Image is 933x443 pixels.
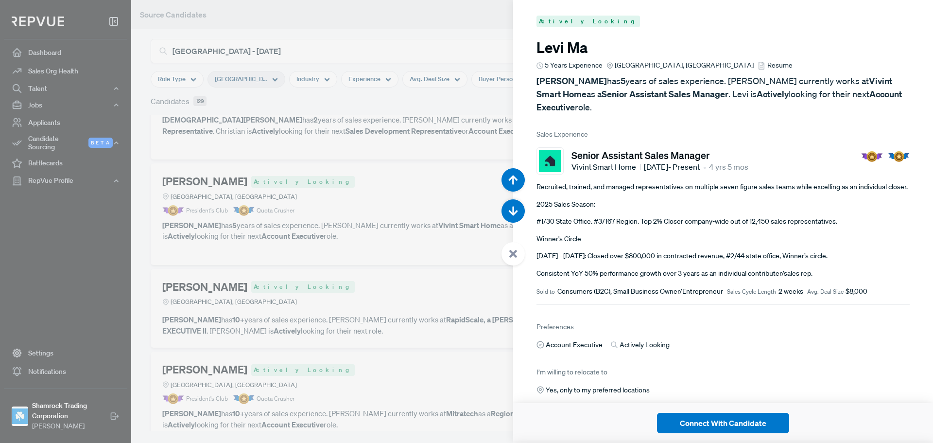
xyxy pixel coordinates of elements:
span: Sales Cycle Length [727,287,776,296]
a: Resume [758,60,792,71]
span: Vivint Smart Home [571,161,641,173]
strong: Actively [757,89,789,100]
p: has years of sales experience. [PERSON_NAME] currently works at as a . Levi is looking for their ... [536,74,910,114]
span: Resume [767,60,793,71]
span: 5 Years Experience [545,60,603,71]
span: Actively Looking [536,16,640,27]
button: Connect With Candidate [657,413,789,433]
span: Actively Looking [620,340,670,350]
article: • [703,161,706,173]
span: Sold to [536,287,555,296]
span: Preferences [536,322,574,331]
span: 4 yrs 5 mos [709,161,748,173]
strong: Senior Assistant Sales Manager [602,89,728,100]
span: I’m willing to relocate to [536,368,607,376]
span: 2 weeks [778,286,803,297]
p: 2025 Sales Season: [536,200,910,210]
span: Account Executive [546,340,603,350]
img: Quota Badge [888,151,910,162]
span: [GEOGRAPHIC_DATA], [GEOGRAPHIC_DATA] [615,60,754,71]
p: Winner's Circle [536,234,910,244]
img: Vivint Smart Home [539,150,561,172]
p: Consistent YoY 50% performance growth over 3 years as an individual contributer/sales rep. [536,269,910,279]
span: [DATE] - Present [644,161,700,173]
h3: Levi Ma [536,39,910,56]
p: Recruited, trained, and managed representatives on multiple seven figure sales teams while excell... [536,182,910,192]
span: $8,000 [846,286,867,297]
strong: 5 [621,75,625,87]
span: Consumers (B2C), Small Business Owner/Entrepreneur [557,286,723,297]
p: [DATE] - [DATE]: Closed over $800,000 in contracted revenue, #2/44 state office, Winner’s circle. [536,251,910,261]
span: Sales Experience [536,129,910,140]
strong: [PERSON_NAME] [536,75,607,87]
span: Yes, only to my preferred locations [546,385,650,395]
span: Avg. Deal Size [807,287,844,296]
h5: Senior Assistant Sales Manager [571,149,748,161]
p: #1/30 State Office. #3/167 Region. Top 2% Closer company-wide out of 12,450 sales representatives. [536,217,910,227]
img: President Badge [861,151,883,162]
